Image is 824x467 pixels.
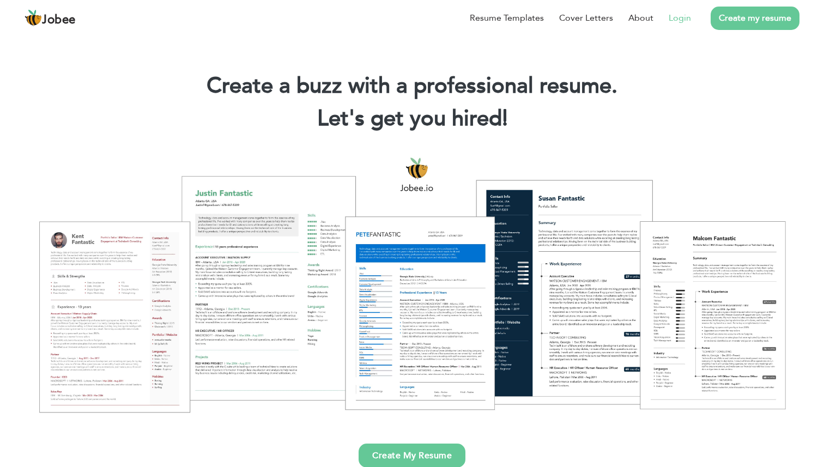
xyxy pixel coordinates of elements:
span: Jobee [42,14,76,26]
a: Login [669,11,691,25]
span: | [502,104,507,134]
img: jobee.io [25,9,42,27]
a: Resume Templates [470,11,544,25]
a: About [628,11,653,25]
a: Jobee [25,9,76,27]
h2: Let's [16,105,808,133]
span: get you hired! [371,104,508,134]
a: Create my resume [711,7,799,30]
h1: Create a buzz with a professional resume. [16,72,808,100]
a: Cover Letters [559,11,613,25]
